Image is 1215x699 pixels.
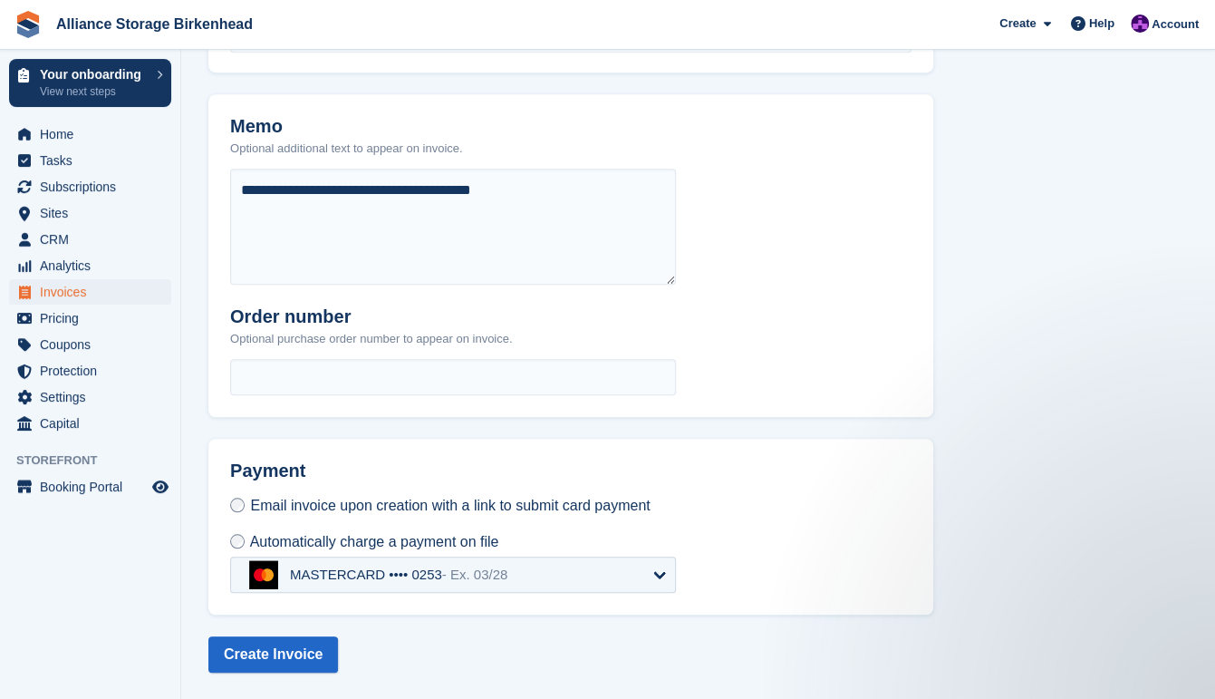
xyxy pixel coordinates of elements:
span: Pricing [40,306,149,331]
a: menu [9,358,171,383]
p: View next steps [40,83,148,100]
span: Email invoice upon creation with a link to submit card payment [250,498,650,513]
a: menu [9,332,171,357]
a: menu [9,279,171,305]
a: menu [9,200,171,226]
a: menu [9,174,171,199]
p: Your onboarding [40,68,148,81]
a: Alliance Storage Birkenhead [49,9,260,39]
a: Preview store [149,476,171,498]
p: Optional additional text to appear on invoice. [230,140,463,158]
a: menu [9,227,171,252]
span: Capital [40,411,149,436]
span: Subscriptions [40,174,149,199]
span: Settings [40,384,149,410]
span: Home [40,121,149,147]
a: menu [9,306,171,331]
h2: Memo [230,116,463,137]
span: Create [999,15,1036,33]
h2: Order number [230,306,512,327]
div: MASTERCARD •••• 0253 [290,567,507,583]
img: stora-icon-8386f47178a22dfd0bd8f6a31ec36ba5ce8667c1dd55bd0f319d3a0aa187defe.svg [14,11,42,38]
span: Protection [40,358,149,383]
a: menu [9,148,171,173]
span: Help [1089,15,1114,33]
input: Email invoice upon creation with a link to submit card payment [230,498,245,512]
a: Your onboarding View next steps [9,59,171,107]
span: CRM [40,227,149,252]
span: Analytics [40,253,149,278]
a: menu [9,474,171,500]
span: Coupons [40,332,149,357]
span: Invoices [40,279,149,305]
a: menu [9,384,171,410]
a: menu [9,121,171,147]
span: Sites [40,200,149,226]
span: Account [1152,15,1199,34]
a: menu [9,253,171,278]
img: Romilly Norton [1131,15,1149,33]
span: - Ex. 03/28 [442,567,508,582]
span: Tasks [40,148,149,173]
a: menu [9,411,171,436]
button: Create Invoice [208,636,338,673]
span: Booking Portal [40,474,149,500]
p: Optional purchase order number to appear on invoice. [230,330,512,348]
span: Automatically charge a payment on file [250,534,499,549]
h2: Payment [230,461,676,496]
img: mastercard-a07748ee4cc84171796510105f4fa67e3d10aacf8b92b2c182d96136c942126d.svg [249,560,278,589]
input: Automatically charge a payment on file [230,534,245,549]
span: Storefront [16,451,180,470]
